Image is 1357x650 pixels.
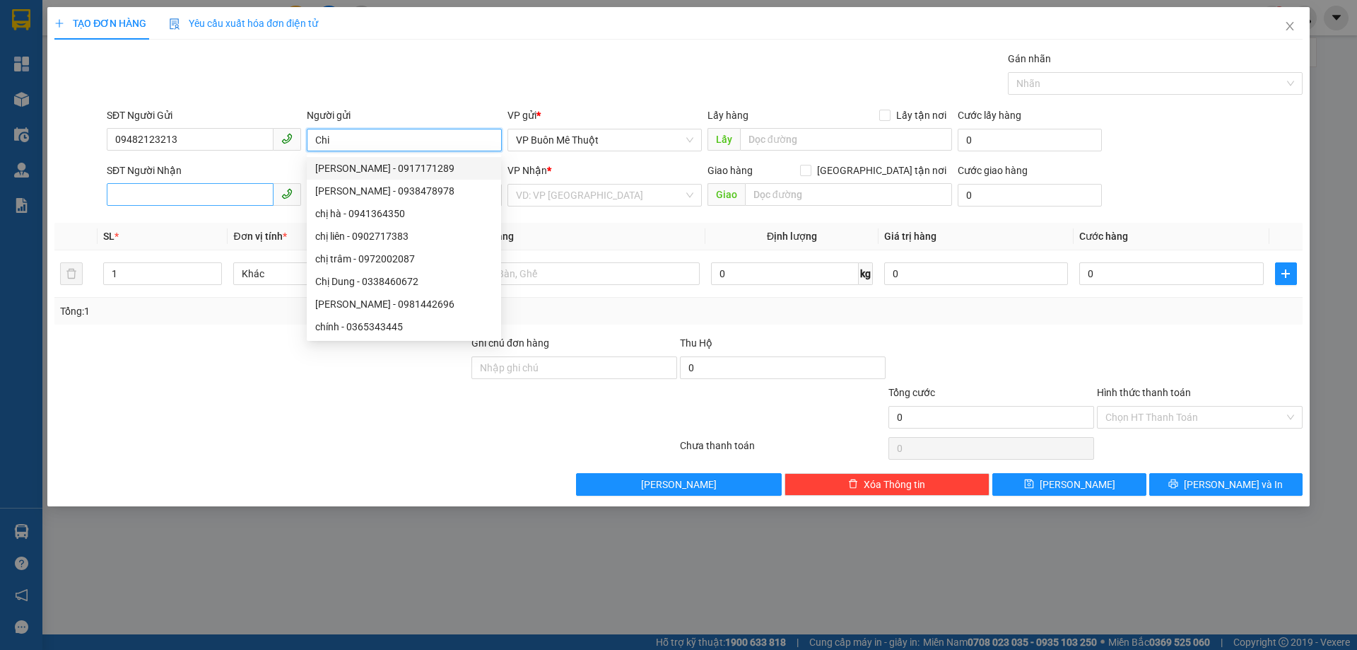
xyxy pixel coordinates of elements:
span: Giao [707,183,745,206]
span: Thu Hộ [680,337,712,349]
span: Cước hàng [1079,231,1128,242]
label: Hình thức thanh toán [1097,387,1191,398]
input: Dọc đường [745,183,952,206]
button: delete [60,262,83,285]
div: Chị Dung - 0338460672 [307,270,501,293]
div: chị hà - 0941364350 [315,206,493,221]
span: plus [1276,268,1296,279]
span: Định lượng [767,231,817,242]
input: Cước giao hàng [958,184,1102,207]
div: Chị Dung - 0338460672 [315,274,493,289]
span: Tổng cước [888,387,935,398]
span: plus [54,18,64,28]
div: chị liên - 0902717383 [307,225,501,248]
div: chính - 0365343445 [315,319,493,335]
div: [PERSON_NAME] - 0981442696 [315,296,493,312]
img: icon [169,18,180,30]
span: Khác [242,263,452,284]
div: Người gửi [307,108,501,123]
div: chị liên - 0902717383 [315,228,493,244]
button: printer[PERSON_NAME] và In [1149,473,1303,496]
span: Giao hàng [707,165,753,176]
input: Dọc đường [740,128,952,151]
span: [PERSON_NAME] và In [1184,477,1283,492]
button: [PERSON_NAME] [576,473,782,496]
button: Close [1270,7,1310,47]
span: [PERSON_NAME] [641,477,717,492]
input: Ghi chú đơn hàng [471,356,677,379]
span: Yêu cầu xuất hóa đơn điện tử [169,18,318,29]
span: Lấy hàng [707,110,748,121]
span: printer [1168,479,1178,490]
span: phone [281,133,293,144]
input: VD: Bàn, Ghế [472,262,700,285]
span: phone [281,188,293,199]
span: VP Buôn Mê Thuột [516,129,693,151]
label: Cước lấy hàng [958,110,1021,121]
input: Cước lấy hàng [958,129,1102,151]
div: chị hà - 0941364350 [307,202,501,225]
span: [GEOGRAPHIC_DATA] tận nơi [811,163,952,178]
button: deleteXóa Thông tin [785,473,990,496]
button: plus [1275,262,1297,285]
div: VP gửi [507,108,702,123]
div: SĐT Người Gửi [107,108,301,123]
div: Chưa thanh toán [678,438,887,463]
div: chị trâm - 0972002087 [307,248,501,270]
div: [PERSON_NAME] - 0917171289 [315,161,493,176]
span: [PERSON_NAME] [1040,477,1115,492]
div: trần văn chinh - 0981442696 [307,293,501,315]
span: Lấy [707,128,740,151]
span: Lấy tận nơi [891,108,952,123]
span: close [1284,21,1296,32]
label: Ghi chú đơn hàng [471,337,549,349]
div: Chị Phương - 0938478978 [307,180,501,202]
span: save [1024,479,1034,490]
span: Đơn vị tính [233,231,286,242]
div: SĐT Người Nhận [107,163,301,178]
div: Tổng: 1 [60,303,524,319]
span: TẠO ĐƠN HÀNG [54,18,146,29]
div: chính - 0365343445 [307,315,501,338]
span: kg [859,262,873,285]
span: SL [103,231,114,242]
button: save[PERSON_NAME] [992,473,1146,496]
div: Chị Quỳnh - 0917171289 [307,157,501,180]
div: chị trâm - 0972002087 [315,251,493,267]
span: VP Nhận [507,165,547,176]
label: Cước giao hàng [958,165,1028,176]
span: delete [848,479,858,490]
div: [PERSON_NAME] - 0938478978 [315,183,493,199]
input: 0 [884,262,1068,285]
label: Gán nhãn [1008,53,1051,64]
span: Giá trị hàng [884,231,936,242]
span: Xóa Thông tin [864,477,925,492]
